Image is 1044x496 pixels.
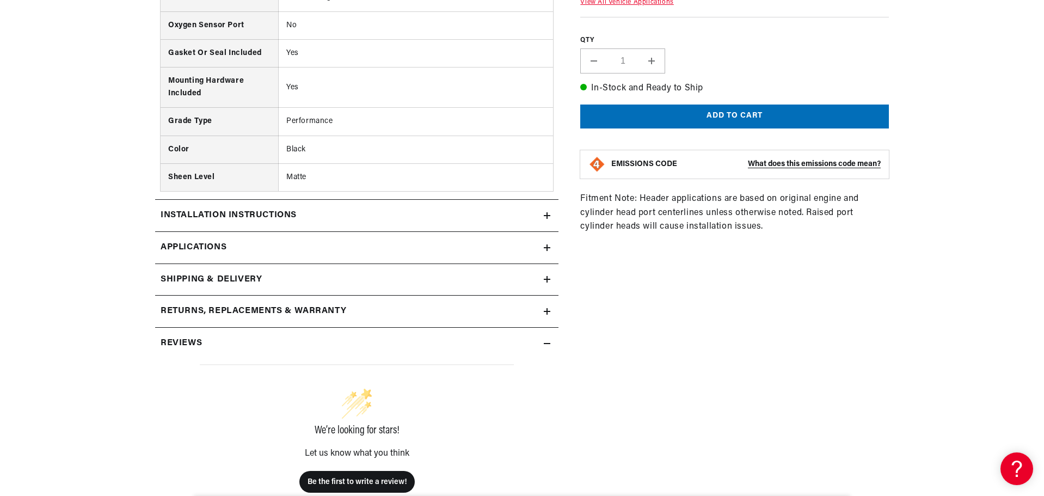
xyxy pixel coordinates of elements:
[200,449,514,458] div: Let us know what you think
[155,232,558,264] a: Applications
[278,68,553,108] td: Yes
[161,163,278,191] th: Sheen Level
[278,40,553,68] td: Yes
[588,156,606,173] img: Emissions code
[611,160,881,169] button: EMISSIONS CODEWhat does this emissions code mean?
[161,108,278,136] th: Grade Type
[278,136,553,163] td: Black
[580,104,889,128] button: Add to cart
[580,36,889,45] label: QTY
[161,209,297,223] h2: Installation instructions
[161,304,346,319] h2: Returns, Replacements & Warranty
[299,471,415,493] button: Be the first to write a review!
[155,296,558,327] summary: Returns, Replacements & Warranty
[748,160,881,168] strong: What does this emissions code mean?
[278,108,553,136] td: Performance
[155,200,558,231] summary: Installation instructions
[200,425,514,436] div: We’re looking for stars!
[161,40,278,68] th: Gasket Or Seal Included
[161,68,278,108] th: Mounting Hardware Included
[161,241,226,255] span: Applications
[155,264,558,296] summary: Shipping & Delivery
[155,328,558,359] summary: Reviews
[161,11,278,39] th: Oxygen Sensor Port
[278,163,553,191] td: Matte
[161,273,262,287] h2: Shipping & Delivery
[580,82,889,96] p: In-Stock and Ready to Ship
[611,160,677,168] strong: EMISSIONS CODE
[161,336,202,351] h2: Reviews
[161,136,278,163] th: Color
[278,11,553,39] td: No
